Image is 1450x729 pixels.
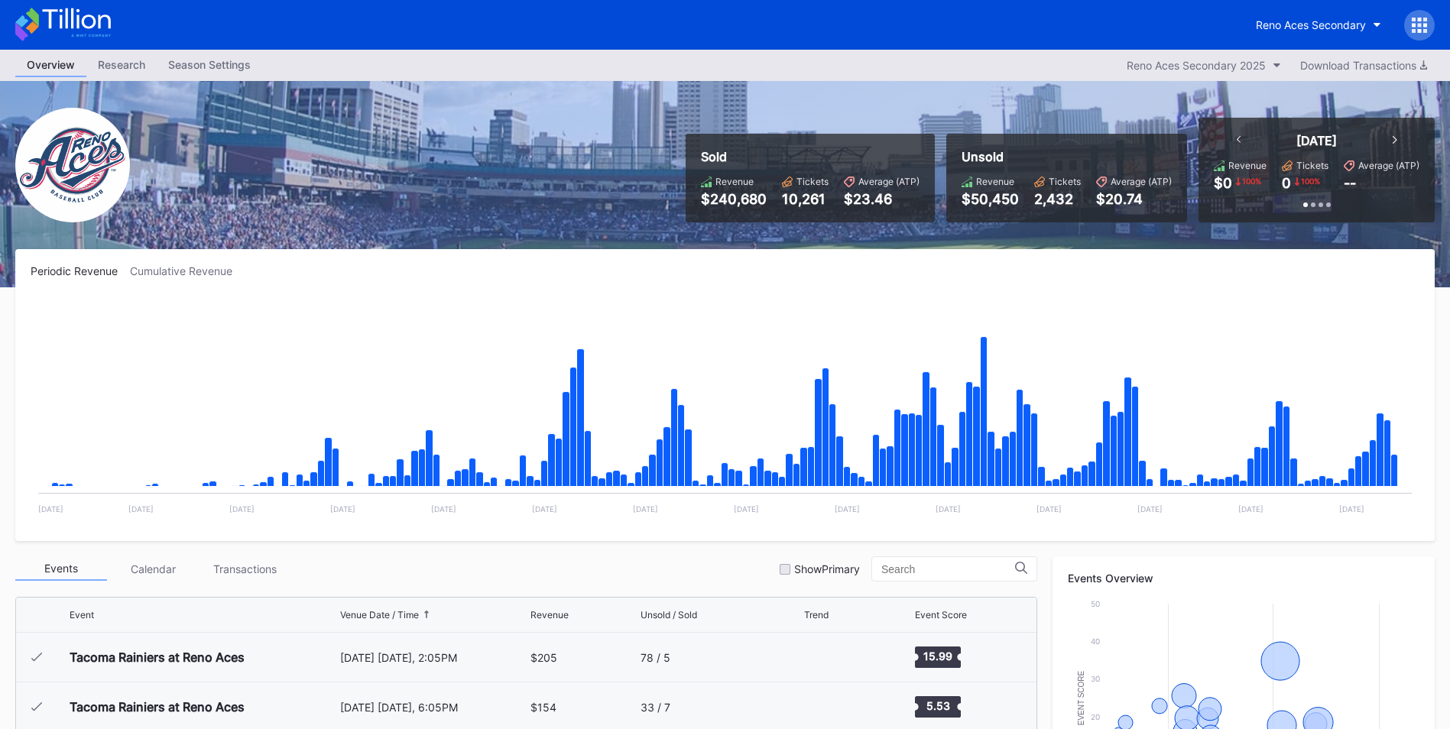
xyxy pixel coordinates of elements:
div: Revenue [976,176,1014,187]
div: Revenue [715,176,754,187]
text: [DATE] [835,504,860,514]
text: 30 [1091,674,1100,683]
div: Cumulative Revenue [130,264,245,277]
div: Tacoma Rainiers at Reno Aces [70,699,245,714]
div: $23.46 [844,191,920,207]
div: Event Score [915,609,967,620]
div: Reno Aces Secondary [1256,18,1366,31]
div: Tickets [796,176,829,187]
div: 100 % [1299,175,1322,187]
div: Season Settings [157,53,262,76]
text: 5.53 [926,699,949,712]
div: Event [70,609,94,620]
div: 78 / 5 [641,651,670,664]
text: [DATE] [431,504,456,514]
text: [DATE] [1036,504,1062,514]
text: [DATE] [936,504,961,514]
div: [DATE] [1296,133,1337,148]
div: Transactions [199,557,290,581]
div: Venue Date / Time [340,609,419,620]
div: 10,261 [782,191,829,207]
text: [DATE] [1238,504,1263,514]
div: Revenue [530,609,569,620]
a: Overview [15,53,86,77]
div: Events [15,557,107,581]
svg: Chart title [804,688,850,726]
button: Reno Aces Secondary [1244,11,1393,39]
div: Tickets [1296,160,1328,171]
div: Unsold [962,149,1172,164]
text: [DATE] [229,504,255,514]
text: [DATE] [38,504,63,514]
text: 15.99 [923,650,952,663]
div: Calendar [107,557,199,581]
div: Average (ATP) [1358,160,1419,171]
div: $0 [1214,175,1232,191]
div: $50,450 [962,191,1019,207]
div: [DATE] [DATE], 2:05PM [340,651,527,664]
div: Download Transactions [1300,59,1427,72]
div: Events Overview [1068,572,1419,585]
button: Reno Aces Secondary 2025 [1119,55,1289,76]
text: 20 [1091,712,1100,721]
text: 40 [1091,637,1100,646]
text: [DATE] [1339,504,1364,514]
text: [DATE] [330,504,355,514]
text: [DATE] [1137,504,1163,514]
div: Sold [701,149,920,164]
text: Event Score [1077,670,1085,725]
text: [DATE] [128,504,154,514]
text: 50 [1091,599,1100,608]
div: $205 [530,651,557,664]
text: [DATE] [734,504,759,514]
div: Tacoma Rainiers at Reno Aces [70,650,245,665]
div: 0 [1282,175,1291,191]
text: [DATE] [532,504,557,514]
div: -- [1344,175,1356,191]
svg: Chart title [804,638,850,676]
button: Download Transactions [1293,55,1435,76]
div: Periodic Revenue [31,264,130,277]
a: Research [86,53,157,77]
div: Average (ATP) [1111,176,1172,187]
div: 33 / 7 [641,701,670,714]
div: $240,680 [701,191,767,207]
div: Tickets [1049,176,1081,187]
div: Average (ATP) [858,176,920,187]
div: [DATE] [DATE], 6:05PM [340,701,527,714]
div: Unsold / Sold [641,609,697,620]
svg: Chart title [31,296,1419,526]
div: 100 % [1241,175,1263,187]
div: Reno Aces Secondary 2025 [1127,59,1266,72]
div: 2,432 [1034,191,1081,207]
div: Show Primary [794,562,860,575]
a: Season Settings [157,53,262,77]
img: RenoAces.png [15,108,130,222]
div: Trend [804,609,829,620]
div: $20.74 [1096,191,1172,207]
div: Revenue [1228,160,1267,171]
div: $154 [530,701,556,714]
text: [DATE] [633,504,658,514]
input: Search [881,563,1015,575]
div: Research [86,53,157,76]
